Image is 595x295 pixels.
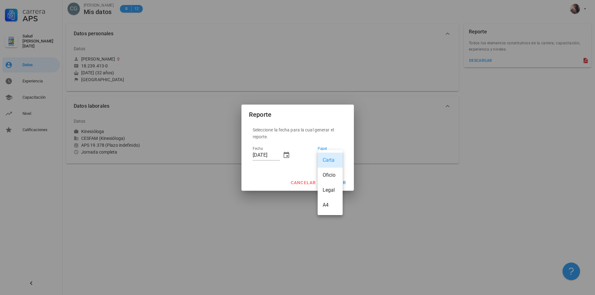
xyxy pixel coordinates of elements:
[323,202,338,208] div: A4
[323,187,338,193] div: Legal
[323,172,338,178] div: Oficio
[290,180,316,185] span: cancelar
[253,146,263,151] label: Fecha
[288,177,318,188] button: cancelar
[249,110,272,120] div: Reporte
[253,126,343,140] p: Seleccione la fecha para la cual generar el reporte.
[323,157,338,163] div: Carta
[318,150,343,160] div: PapelCarta
[318,146,327,151] label: Papel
